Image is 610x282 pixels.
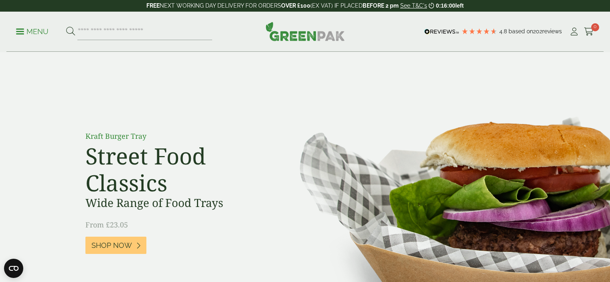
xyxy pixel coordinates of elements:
[584,26,594,38] a: 0
[499,28,509,34] span: 4.8
[91,241,132,250] span: Shop Now
[363,2,399,9] strong: BEFORE 2 pm
[265,22,345,41] img: GreenPak Supplies
[85,237,146,254] a: Shop Now
[146,2,160,9] strong: FREE
[461,28,497,35] div: 4.79 Stars
[281,2,310,9] strong: OVER £100
[509,28,533,34] span: Based on
[533,28,542,34] span: 202
[569,28,579,36] i: My Account
[85,142,266,196] h2: Street Food Classics
[436,2,455,9] span: 0:16:00
[16,27,49,35] a: Menu
[584,28,594,36] i: Cart
[85,196,266,210] h3: Wide Range of Food Trays
[85,220,128,229] span: From £23.05
[591,23,599,31] span: 0
[455,2,464,9] span: left
[16,27,49,37] p: Menu
[85,131,266,142] p: Kraft Burger Tray
[542,28,562,34] span: reviews
[424,29,459,34] img: REVIEWS.io
[4,259,23,278] button: Open CMP widget
[400,2,427,9] a: See T&C's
